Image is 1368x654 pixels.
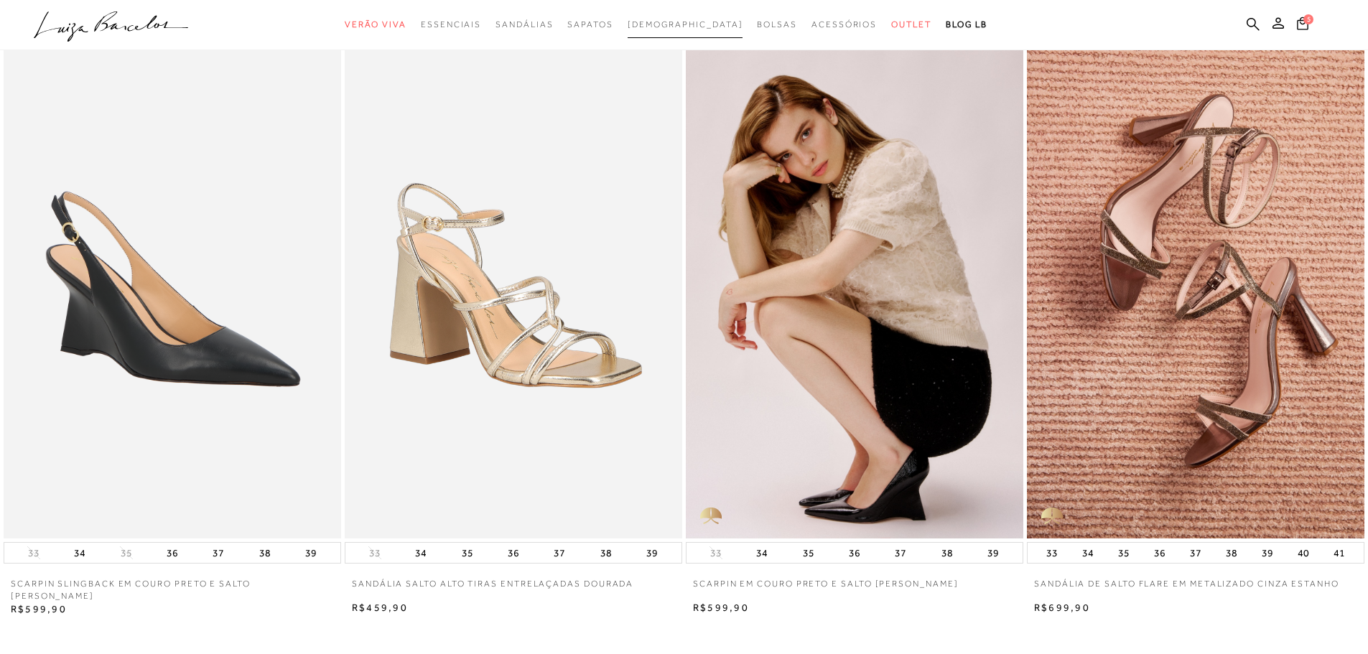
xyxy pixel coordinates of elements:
a: categoryNavScreenReaderText [757,11,797,38]
button: 36 [162,543,182,563]
button: 37 [1186,543,1206,563]
span: R$599,90 [693,602,749,613]
span: BLOG LB [946,19,987,29]
button: 34 [752,543,772,563]
span: Sandálias [495,19,553,29]
span: R$599,90 [11,603,67,615]
button: 34 [411,543,431,563]
a: categoryNavScreenReaderText [891,11,931,38]
a: categoryNavScreenReaderText [345,11,406,38]
img: SANDÁLIA SALTO ALTO TIRAS ENTRELAÇADAS DOURADA [345,32,682,538]
button: 33 [365,546,385,560]
button: 39 [1257,543,1278,563]
span: Acessórios [811,19,877,29]
a: categoryNavScreenReaderText [495,11,553,38]
button: 36 [1150,543,1170,563]
a: categoryNavScreenReaderText [567,11,613,38]
span: [DEMOGRAPHIC_DATA] [628,19,743,29]
button: 39 [301,543,321,563]
a: BLOG LB [946,11,987,38]
button: 38 [596,543,616,563]
button: 39 [642,543,662,563]
img: golden_caliandra_v6.png [686,495,736,538]
button: 33 [24,546,44,560]
img: SCARPIN EM COURO PRETO E SALTO ANABELA [686,32,1023,538]
button: 35 [116,546,136,560]
img: SANDÁLIA DE SALTO FLARE EM METALIZADO CINZA ESTANHO [1027,32,1364,538]
button: 37 [549,543,569,563]
button: 41 [1329,543,1349,563]
a: SCARPIN SLINGBACK EM COURO PRETO E SALTO [PERSON_NAME] [4,578,341,602]
button: 40 [1293,543,1313,563]
button: 36 [844,543,865,563]
a: SANDÁLIA SALTO ALTO TIRAS ENTRELAÇADAS DOURADA [345,578,641,601]
button: 38 [255,543,275,563]
span: Sapatos [567,19,613,29]
button: 35 [1114,543,1134,563]
a: SANDÁLIA DE SALTO FLARE EM METALIZADO CINZA ESTANHO [1027,578,1346,601]
span: Verão Viva [345,19,406,29]
span: R$459,90 [352,602,408,613]
button: 5 [1293,16,1313,35]
button: 38 [1222,543,1242,563]
button: 33 [1042,543,1062,563]
button: 36 [503,543,524,563]
span: R$699,90 [1034,602,1090,613]
button: 38 [937,543,957,563]
img: golden_caliandra_v6.png [1027,495,1077,538]
button: 39 [983,543,1003,563]
span: Outlet [891,19,931,29]
span: 5 [1303,14,1313,24]
button: 37 [208,543,228,563]
a: categoryNavScreenReaderText [421,11,481,38]
button: 35 [457,543,478,563]
button: 37 [890,543,911,563]
img: SCARPIN SLINGBACK EM COURO PRETO E SALTO ANABELA [4,32,341,538]
button: 33 [706,546,726,560]
button: 34 [70,543,90,563]
a: SCARPIN EM COURO PRETO E SALTO [PERSON_NAME] [686,578,965,601]
button: 34 [1078,543,1098,563]
span: Essenciais [421,19,481,29]
a: categoryNavScreenReaderText [811,11,877,38]
button: 35 [799,543,819,563]
span: Bolsas [757,19,797,29]
a: noSubCategoriesText [628,11,743,38]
